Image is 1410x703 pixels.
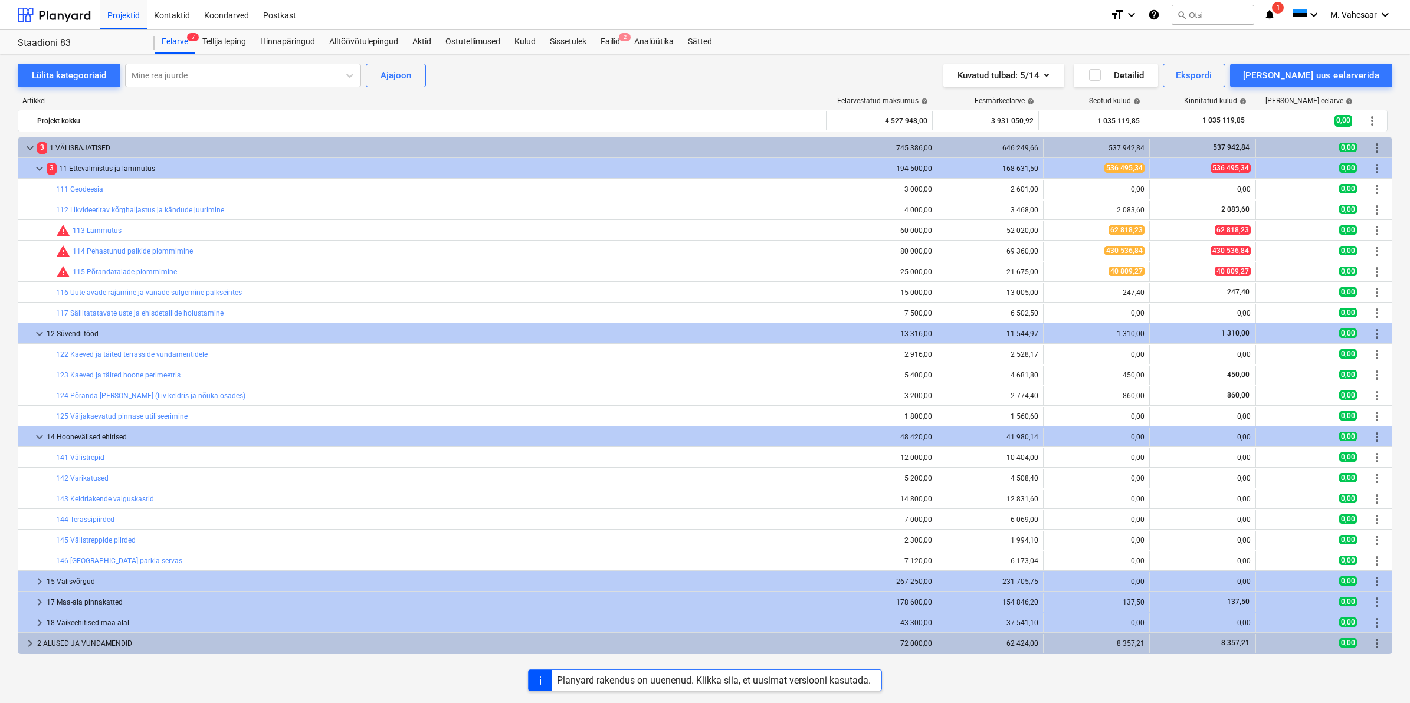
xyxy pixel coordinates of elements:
span: 536 495,34 [1211,163,1251,173]
div: Eesmärkeelarve [975,97,1034,105]
a: 117 Säilitatatavate uste ja ehisdetailide hoiustamine [56,309,224,317]
span: 2 [619,33,631,41]
div: 231 705,75 [942,577,1038,586]
div: 0,00 [1048,454,1145,462]
span: keyboard_arrow_down [32,327,47,341]
a: Sissetulek [543,30,593,54]
a: Kulud [507,30,543,54]
span: Rohkem tegevusi [1370,327,1384,341]
span: Rohkem tegevusi [1370,182,1384,196]
div: 0,00 [1155,619,1251,627]
a: Ostutellimused [438,30,507,54]
span: 0,00 [1339,370,1357,379]
div: 0,00 [1155,495,1251,503]
div: 12 Süvendi tööd [47,324,826,343]
span: 537 942,84 [1212,143,1251,152]
div: 1 035 119,85 [1044,111,1140,130]
div: 7 120,00 [836,557,932,565]
span: 7 [187,33,199,41]
a: 141 Välistrepid [56,454,104,462]
div: 0,00 [1048,536,1145,544]
span: 3 [47,163,57,174]
button: Detailid [1074,64,1158,87]
a: 124 Põranda [PERSON_NAME] (liiv keldris ja nõuka osades) [56,392,245,400]
div: 537 942,84 [1048,144,1145,152]
div: Artikkel [18,97,827,105]
div: 15 Välisvõrgud [47,572,826,591]
span: Rohkem tegevusi [1370,554,1384,568]
span: keyboard_arrow_right [32,595,47,609]
div: 69 360,00 [942,247,1038,255]
div: 0,00 [1155,433,1251,441]
button: [PERSON_NAME] uus eelarverida [1230,64,1392,87]
span: Rohkem tegevusi [1370,244,1384,258]
span: Rohkem tegevusi [1370,141,1384,155]
div: 7 500,00 [836,309,932,317]
span: Rohkem tegevusi [1370,368,1384,382]
div: 4 527 948,00 [831,111,927,130]
span: keyboard_arrow_right [32,574,47,589]
span: Seotud kulud ületavad prognoosi [56,244,70,258]
span: 430 536,84 [1211,246,1251,255]
a: 142 Varikatused [56,474,109,482]
div: Ekspordi [1176,68,1212,83]
div: 41 980,14 [942,433,1038,441]
div: Lülita kategooriaid [32,68,106,83]
div: 2 916,00 [836,350,932,359]
span: Rohkem tegevusi [1370,409,1384,423]
span: Rohkem tegevusi [1370,265,1384,279]
a: 125 Väljakaevatud pinnase utiliseerimine [56,412,188,421]
span: 0,00 [1339,432,1357,441]
a: Eelarve7 [155,30,195,54]
a: Alltöövõtulepingud [322,30,405,54]
span: help [1025,98,1034,105]
span: 0,00 [1339,205,1357,214]
span: Rohkem tegevusi [1370,203,1384,217]
span: help [919,98,928,105]
div: 60 000,00 [836,226,932,235]
span: 0,00 [1339,328,1357,338]
div: 247,40 [1048,288,1145,297]
span: Rohkem tegevusi [1370,162,1384,176]
span: help [1237,98,1247,105]
div: 3 000,00 [836,185,932,193]
div: 0,00 [1155,185,1251,193]
div: 11 544,97 [942,330,1038,338]
div: 0,00 [1048,515,1145,524]
span: 0,00 [1339,535,1357,544]
span: 0,00 [1339,143,1357,152]
span: 450,00 [1226,370,1251,379]
button: Ekspordi [1163,64,1225,87]
a: Analüütika [627,30,681,54]
span: 0,00 [1339,576,1357,586]
span: 3 [37,142,47,153]
div: 12 000,00 [836,454,932,462]
span: keyboard_arrow_down [23,141,37,155]
span: 40 809,27 [1215,267,1251,276]
button: Ajajoon [366,64,426,87]
div: 3 200,00 [836,392,932,400]
span: keyboard_arrow_right [23,636,37,651]
span: 0,00 [1339,411,1357,421]
a: Hinnapäringud [253,30,322,54]
a: 114 Pehastunud palkide plommimine [73,247,193,255]
span: Rohkem tegevusi [1370,533,1384,547]
div: 0,00 [1048,474,1145,482]
div: Staadioni 83 [18,37,140,50]
div: 4 000,00 [836,206,932,214]
div: 0,00 [1048,309,1145,317]
div: 21 675,00 [942,268,1038,276]
span: Rohkem tegevusi [1370,616,1384,630]
div: [PERSON_NAME] uus eelarverida [1243,68,1379,83]
span: 8 357,21 [1220,639,1251,647]
span: 62 818,23 [1215,225,1251,235]
span: 0,00 [1339,184,1357,193]
span: 62 818,23 [1109,225,1145,235]
a: 115 Põrandatalade plommimine [73,268,177,276]
span: 0,00 [1339,638,1357,648]
span: 137,50 [1226,597,1251,606]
